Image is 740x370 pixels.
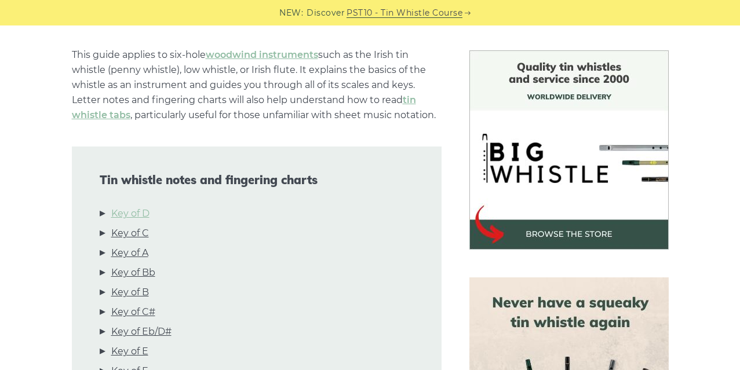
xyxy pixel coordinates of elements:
span: Discover [307,6,345,20]
a: PST10 - Tin Whistle Course [347,6,462,20]
a: Key of E [111,344,148,359]
a: Key of C# [111,305,155,320]
a: Key of B [111,285,149,300]
a: Key of Bb [111,265,155,280]
a: Key of A [111,246,148,261]
a: Key of Eb/D# [111,324,172,339]
a: Key of C [111,226,149,241]
img: BigWhistle Tin Whistle Store [469,50,669,250]
span: NEW: [279,6,303,20]
span: Tin whistle notes and fingering charts [100,173,414,187]
a: Key of D [111,206,150,221]
p: This guide applies to six-hole such as the Irish tin whistle (penny whistle), low whistle, or Iri... [72,47,442,123]
a: woodwind instruments [206,49,318,60]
